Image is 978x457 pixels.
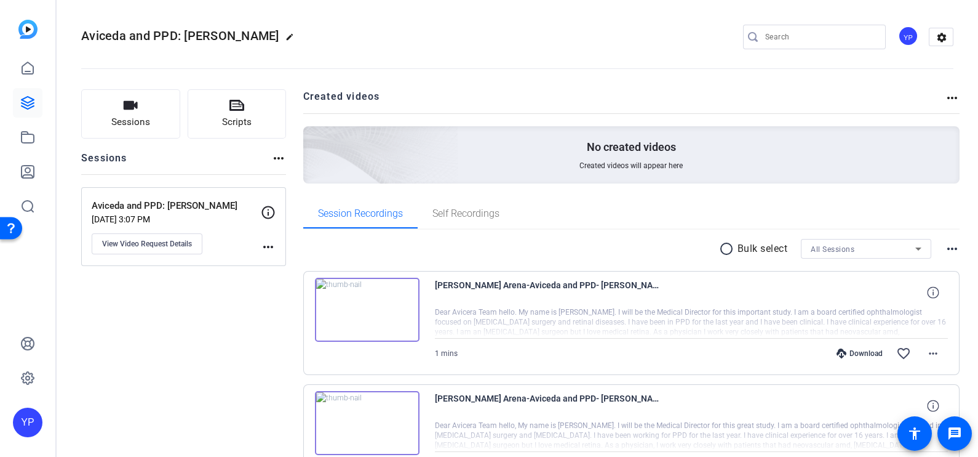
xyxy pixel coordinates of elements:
[318,209,403,219] span: Session Recordings
[896,346,911,361] mat-icon: favorite_border
[947,426,962,441] mat-icon: message
[432,209,499,219] span: Self Recordings
[945,241,960,256] mat-icon: more_horiz
[926,346,940,361] mat-icon: more_horiz
[92,233,202,254] button: View Video Request Details
[111,115,150,129] span: Sessions
[188,89,287,139] button: Scripts
[285,33,300,47] mat-icon: edit
[315,278,419,342] img: thumb-nail
[898,26,918,46] div: YP
[81,28,279,43] span: Aviceda and PPD: [PERSON_NAME]
[81,151,127,174] h2: Sessions
[929,28,954,47] mat-icon: settings
[435,278,662,307] span: [PERSON_NAME] Arena-Aviceda and PPD- [PERSON_NAME][GEOGRAPHIC_DATA]-Aviceda and PPD- [PERSON_NAME...
[271,151,286,166] mat-icon: more_horiz
[830,349,889,358] div: Download
[81,89,180,139] button: Sessions
[898,26,920,47] ngx-avatar: Yasya Polyakova
[165,4,459,272] img: Creted videos background
[303,89,945,113] h2: Created videos
[907,426,922,441] mat-icon: accessibility
[765,30,876,44] input: Search
[261,240,276,254] mat-icon: more_horiz
[435,349,458,358] span: 1 mins
[587,140,676,155] p: No created videos
[945,91,960,105] mat-icon: more_horiz
[435,391,662,421] span: [PERSON_NAME] Arena-Aviceda and PPD- [PERSON_NAME][GEOGRAPHIC_DATA]-Aviceda and PPD- [PERSON_NAME...
[737,241,788,256] p: Bulk select
[92,214,261,224] p: [DATE] 3:07 PM
[222,115,252,129] span: Scripts
[315,391,419,455] img: thumb-nail
[102,239,192,249] span: View Video Request Details
[92,199,261,213] p: Aviceda and PPD: [PERSON_NAME]
[811,245,854,254] span: All Sessions
[719,241,737,256] mat-icon: radio_button_unchecked
[13,408,42,437] div: YP
[18,20,38,39] img: blue-gradient.svg
[579,161,683,171] span: Created videos will appear here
